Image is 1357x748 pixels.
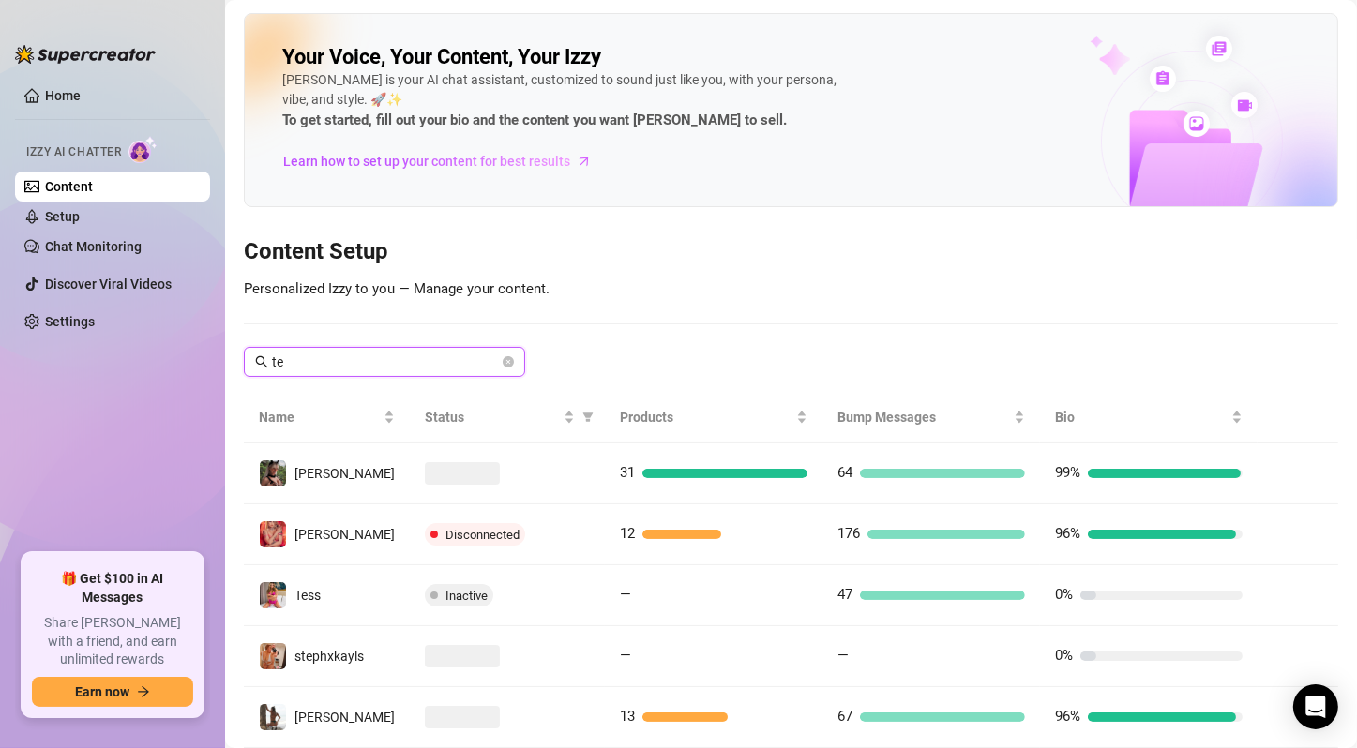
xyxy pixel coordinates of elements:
[282,112,787,128] strong: To get started, fill out your bio and the content you want [PERSON_NAME] to sell.
[15,45,156,64] img: logo-BBDzfeDw.svg
[1055,407,1228,427] span: Bio
[260,460,286,486] img: Kristen
[503,356,514,367] button: close-circle
[260,521,286,547] img: Stephanie
[282,146,606,176] a: Learn how to set up your content for best results
[255,355,268,368] span: search
[837,464,852,481] span: 64
[620,647,631,664] span: —
[32,677,193,707] button: Earn nowarrow-right
[137,685,150,698] span: arrow-right
[582,411,594,423] span: filter
[260,704,286,730] img: Kirsten
[837,407,1010,427] span: Bump Messages
[1047,15,1337,206] img: ai-chatter-content-library-cLFOSyPT.png
[837,525,860,542] span: 176
[620,525,635,542] span: 12
[45,88,81,103] a: Home
[1040,392,1258,443] th: Bio
[605,392,822,443] th: Products
[410,392,605,443] th: Status
[272,352,499,372] input: Search account
[294,710,395,725] span: [PERSON_NAME]
[244,392,410,443] th: Name
[837,586,852,603] span: 47
[244,237,1338,267] h3: Content Setup
[837,647,849,664] span: —
[244,280,550,297] span: Personalized Izzy to you — Manage your content.
[282,70,845,132] div: [PERSON_NAME] is your AI chat assistant, customized to sound just like you, with your persona, vi...
[282,44,601,70] h2: Your Voice, Your Content, Your Izzy
[1055,464,1080,481] span: 99%
[32,570,193,606] span: 🎁 Get $100 in AI Messages
[45,239,142,254] a: Chat Monitoring
[45,277,172,292] a: Discover Viral Videos
[445,528,520,542] span: Disconnected
[294,588,321,603] span: Tess
[45,179,93,194] a: Content
[294,466,395,481] span: [PERSON_NAME]
[822,392,1040,443] th: Bump Messages
[128,136,158,163] img: AI Chatter
[260,643,286,669] img: stephxkayls
[575,152,594,171] span: arrow-right
[294,527,395,542] span: [PERSON_NAME]
[75,684,129,699] span: Earn now
[837,708,852,725] span: 67
[259,407,380,427] span: Name
[45,314,95,329] a: Settings
[1055,647,1073,664] span: 0%
[445,589,488,603] span: Inactive
[1293,684,1338,729] div: Open Intercom Messenger
[1055,708,1080,725] span: 96%
[260,582,286,608] img: Tess
[1055,525,1080,542] span: 96%
[620,586,631,603] span: —
[45,209,80,224] a: Setup
[579,403,597,431] span: filter
[620,407,792,427] span: Products
[294,649,364,664] span: stephxkayls
[26,143,121,161] span: Izzy AI Chatter
[1055,586,1073,603] span: 0%
[32,614,193,669] span: Share [PERSON_NAME] with a friend, and earn unlimited rewards
[425,407,560,427] span: Status
[620,708,635,725] span: 13
[283,151,570,172] span: Learn how to set up your content for best results
[620,464,635,481] span: 31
